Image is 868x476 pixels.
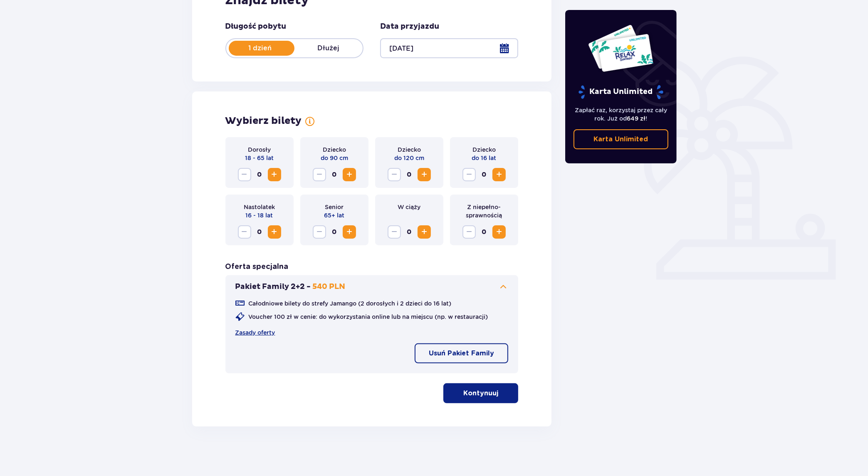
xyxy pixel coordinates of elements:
[398,203,420,211] p: W ciąży
[627,115,645,122] span: 649 zł
[226,44,294,53] p: 1 dzień
[235,282,509,292] button: Pakiet Family 2+2 -540 PLN
[328,168,341,181] span: 0
[328,225,341,239] span: 0
[388,168,401,181] button: Zmniejsz
[380,22,439,32] p: Data przyjazdu
[472,154,496,162] p: do 16 lat
[325,203,344,211] p: Senior
[398,146,421,154] p: Dziecko
[253,225,266,239] span: 0
[235,328,275,337] a: Zasady oferty
[245,154,274,162] p: 18 - 65 lat
[244,203,275,211] p: Nastolatek
[403,225,416,239] span: 0
[403,168,416,181] span: 0
[323,146,346,154] p: Dziecko
[462,168,476,181] button: Zmniejsz
[313,168,326,181] button: Zmniejsz
[574,106,668,123] p: Zapłać raz, korzystaj przez cały rok. Już od !
[225,115,302,127] h2: Wybierz bilety
[594,135,648,144] p: Karta Unlimited
[443,383,518,403] button: Kontynuuj
[492,168,506,181] button: Zwiększ
[268,225,281,239] button: Zwiększ
[249,313,488,321] p: Voucher 100 zł w cenie: do wykorzystania online lub na miejscu (np. w restauracji)
[574,129,668,149] a: Karta Unlimited
[477,225,491,239] span: 0
[418,168,431,181] button: Zwiększ
[249,299,452,308] p: Całodniowe bilety do strefy Jamango (2 dorosłych i 2 dzieci do 16 lat)
[463,389,498,398] p: Kontynuuj
[248,146,271,154] p: Dorosły
[343,168,356,181] button: Zwiększ
[225,262,289,272] h3: Oferta specjalna
[388,225,401,239] button: Zmniejsz
[578,85,664,99] p: Karta Unlimited
[394,154,424,162] p: do 120 cm
[477,168,491,181] span: 0
[418,225,431,239] button: Zwiększ
[253,168,266,181] span: 0
[238,225,251,239] button: Zmniejsz
[246,211,273,220] p: 16 - 18 lat
[462,225,476,239] button: Zmniejsz
[429,349,494,358] p: Usuń Pakiet Family
[225,22,287,32] p: Długość pobytu
[235,282,311,292] p: Pakiet Family 2+2 -
[313,225,326,239] button: Zmniejsz
[313,282,346,292] p: 540 PLN
[343,225,356,239] button: Zwiększ
[294,44,363,53] p: Dłużej
[415,343,508,363] button: Usuń Pakiet Family
[457,203,512,220] p: Z niepełno­sprawnością
[492,225,506,239] button: Zwiększ
[268,168,281,181] button: Zwiększ
[321,154,348,162] p: do 90 cm
[238,168,251,181] button: Zmniejsz
[324,211,344,220] p: 65+ lat
[472,146,496,154] p: Dziecko
[588,24,654,72] img: Dwie karty całoroczne do Suntago z napisem 'UNLIMITED RELAX', na białym tle z tropikalnymi liśćmi...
